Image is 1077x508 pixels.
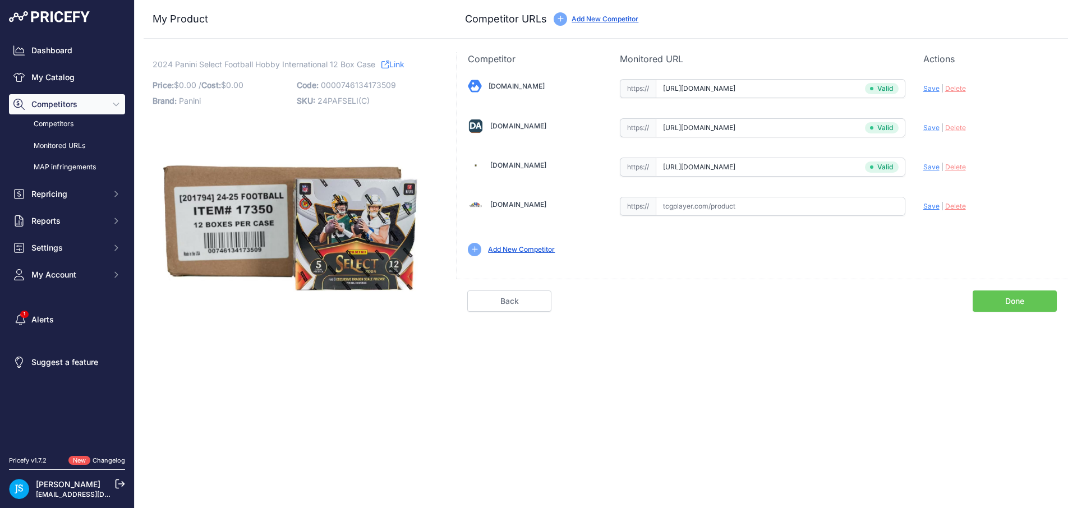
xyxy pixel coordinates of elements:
span: Repricing [31,188,105,200]
button: Settings [9,238,125,258]
a: Changelog [93,456,125,464]
span: | [941,84,943,93]
span: 2024 Panini Select Football Hobby International 12 Box Case [153,57,375,71]
a: Suggest a feature [9,352,125,372]
span: Panini [179,96,201,105]
span: Price: [153,80,174,90]
a: Done [973,290,1057,312]
span: | [941,163,943,171]
span: Save [923,84,940,93]
input: blowoutcards.com/product [656,79,905,98]
span: | [941,202,943,210]
span: Delete [945,84,966,93]
span: Save [923,163,940,171]
button: Competitors [9,94,125,114]
a: Add New Competitor [488,245,555,253]
button: Reports [9,211,125,231]
span: SKU: [297,96,315,105]
span: Settings [31,242,105,253]
span: | [941,123,943,132]
h3: Competitor URLs [465,11,547,27]
p: Actions [923,52,1057,66]
span: Code: [297,80,319,90]
span: Delete [945,123,966,132]
a: [PERSON_NAME] [36,479,100,489]
span: https:// [620,118,656,137]
span: 0.00 [226,80,243,90]
p: Competitor [468,52,601,66]
p: Monitored URL [620,52,905,66]
span: Cost: [201,80,221,90]
a: Add New Competitor [572,15,638,23]
a: [DOMAIN_NAME] [489,82,545,90]
input: tcgplayer.com/product [656,197,905,216]
a: [DOMAIN_NAME] [490,200,546,209]
span: New [68,456,90,465]
a: Back [467,290,551,312]
h3: My Product [153,11,434,27]
a: Dashboard [9,40,125,61]
a: My Catalog [9,67,125,87]
a: Monitored URLs [9,136,125,156]
img: Pricefy Logo [9,11,90,22]
a: [EMAIL_ADDRESS][DOMAIN_NAME] [36,490,153,498]
input: dacardworld.com/product [656,118,905,137]
button: Repricing [9,184,125,204]
span: Delete [945,163,966,171]
span: Reports [31,215,105,227]
span: My Account [31,269,105,280]
span: 24PAFSELI(C) [317,96,370,105]
span: 0.00 [179,80,196,90]
p: $ [153,77,290,93]
span: Save [923,123,940,132]
a: Alerts [9,310,125,330]
div: Pricefy v1.7.2 [9,456,47,465]
button: My Account [9,265,125,285]
a: Link [381,57,404,71]
span: https:// [620,158,656,177]
nav: Sidebar [9,40,125,442]
span: Brand: [153,96,177,105]
input: steelcitycollectibles.com/product [656,158,905,177]
span: Delete [945,202,966,210]
a: [DOMAIN_NAME] [490,122,546,130]
span: Competitors [31,99,105,110]
a: [DOMAIN_NAME] [490,161,546,169]
span: https:// [620,79,656,98]
span: 0000746134173509 [321,80,396,90]
span: https:// [620,197,656,216]
a: MAP infringements [9,158,125,177]
span: Save [923,202,940,210]
a: Competitors [9,114,125,134]
span: / $ [199,80,243,90]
